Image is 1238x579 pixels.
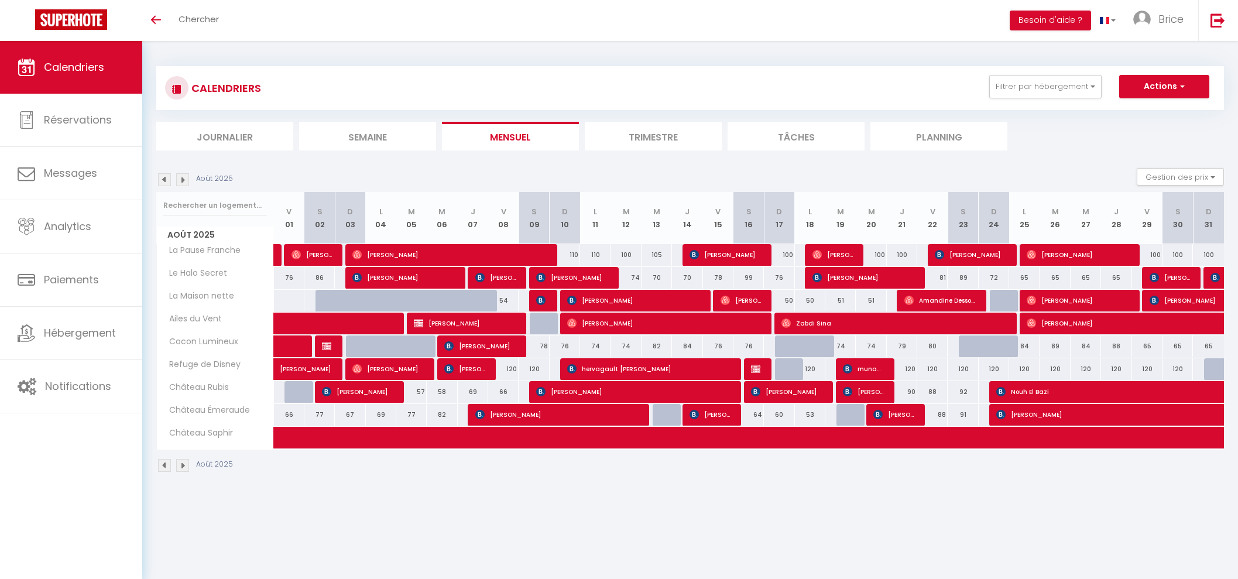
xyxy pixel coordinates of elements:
div: 53 [795,404,825,426]
span: Brice [1158,12,1184,26]
li: Trimestre [585,122,722,150]
th: 13 [642,192,672,244]
span: Hébergement [44,326,116,340]
abbr: S [1175,206,1181,217]
abbr: M [623,206,630,217]
abbr: D [776,206,782,217]
abbr: D [991,206,997,217]
div: 70 [672,267,702,289]
div: 74 [611,335,641,357]
span: [PERSON_NAME] [690,244,760,266]
span: [PERSON_NAME] [322,381,393,403]
abbr: M [408,206,415,217]
abbr: J [685,206,690,217]
p: Août 2025 [196,459,233,470]
div: 51 [856,290,886,311]
div: 88 [917,381,948,403]
th: 07 [458,192,488,244]
div: 74 [825,335,856,357]
div: 100 [611,244,641,266]
div: 78 [519,335,549,357]
div: 64 [733,404,764,426]
div: 54 [488,290,519,311]
div: 72 [979,267,1009,289]
div: 81 [917,267,948,289]
span: Ousmal HAMILE [322,335,332,357]
abbr: L [1023,206,1026,217]
span: [PERSON_NAME] [414,312,515,334]
div: 76 [703,335,733,357]
div: 70 [642,267,672,289]
span: Hervagault [PERSON_NAME] [751,358,761,380]
div: 65 [1040,267,1070,289]
abbr: V [501,206,506,217]
div: 100 [764,244,794,266]
div: 100 [856,244,886,266]
abbr: M [868,206,875,217]
div: 92 [948,381,978,403]
div: 76 [274,267,304,289]
div: 80 [917,335,948,357]
span: [PERSON_NAME] [721,289,761,311]
div: 88 [917,404,948,426]
span: [PERSON_NAME] [873,403,914,426]
th: 15 [703,192,733,244]
li: Journalier [156,122,293,150]
div: 74 [611,267,641,289]
span: [PERSON_NAME] [1150,289,1230,311]
abbr: M [1082,206,1089,217]
th: 03 [335,192,365,244]
th: 05 [396,192,427,244]
span: [PERSON_NAME] [843,381,883,403]
li: Tâches [728,122,865,150]
abbr: V [715,206,721,217]
div: 69 [458,381,488,403]
span: [PERSON_NAME] [1027,312,1215,334]
div: 86 [304,267,335,289]
div: 51 [825,290,856,311]
span: [PERSON_NAME] [812,266,914,289]
span: Château Émeraude [159,404,253,417]
span: [PERSON_NAME] [935,244,1006,266]
div: 84 [1009,335,1040,357]
span: Zabdi Sina [781,312,1004,334]
div: 91 [948,404,978,426]
th: 28 [1101,192,1131,244]
span: [PERSON_NAME] [475,403,637,426]
abbr: J [1114,206,1119,217]
span: Réservations [44,112,112,127]
input: Rechercher un logement... [163,195,267,216]
th: 31 [1193,192,1224,244]
div: 65 [1132,335,1162,357]
abbr: J [471,206,475,217]
th: 12 [611,192,641,244]
img: logout [1210,13,1225,28]
button: Actions [1119,75,1209,98]
span: [PERSON_NAME] [536,289,546,311]
span: [PERSON_NAME] [444,358,485,380]
abbr: V [1144,206,1150,217]
th: 24 [979,192,1009,244]
div: 77 [396,404,427,426]
span: [PERSON_NAME] [690,403,730,426]
div: 120 [979,358,1009,380]
span: La Maison nette [159,290,237,303]
div: 88 [1101,335,1131,357]
th: 20 [856,192,886,244]
abbr: V [286,206,292,217]
div: 120 [1009,358,1040,380]
div: 100 [1193,244,1224,266]
button: Besoin d'aide ? [1010,11,1091,30]
iframe: Chat [1188,526,1229,570]
li: Planning [870,122,1007,150]
span: Château Saphir [159,427,236,440]
div: 89 [948,267,978,289]
th: 19 [825,192,856,244]
th: 23 [948,192,978,244]
div: 100 [887,244,917,266]
th: 14 [672,192,702,244]
div: 66 [274,404,304,426]
div: 82 [427,404,457,426]
span: Août 2025 [157,227,273,244]
div: 90 [887,381,917,403]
